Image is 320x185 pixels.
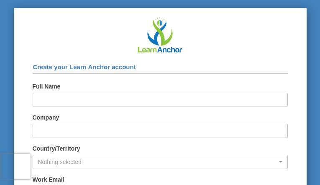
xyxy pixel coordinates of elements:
label: Company [33,113,59,122]
iframe: reCAPTCHA [1,154,108,179]
label: Work Email [33,175,64,184]
button: Nothing selected [33,155,288,169]
label: Country/Territory [33,144,80,153]
label: Full Name [33,82,61,91]
div: Nothing selected [38,158,277,166]
h4: Create your Learn Anchor account [33,61,288,74]
img: Learn Anchor [138,17,182,52]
